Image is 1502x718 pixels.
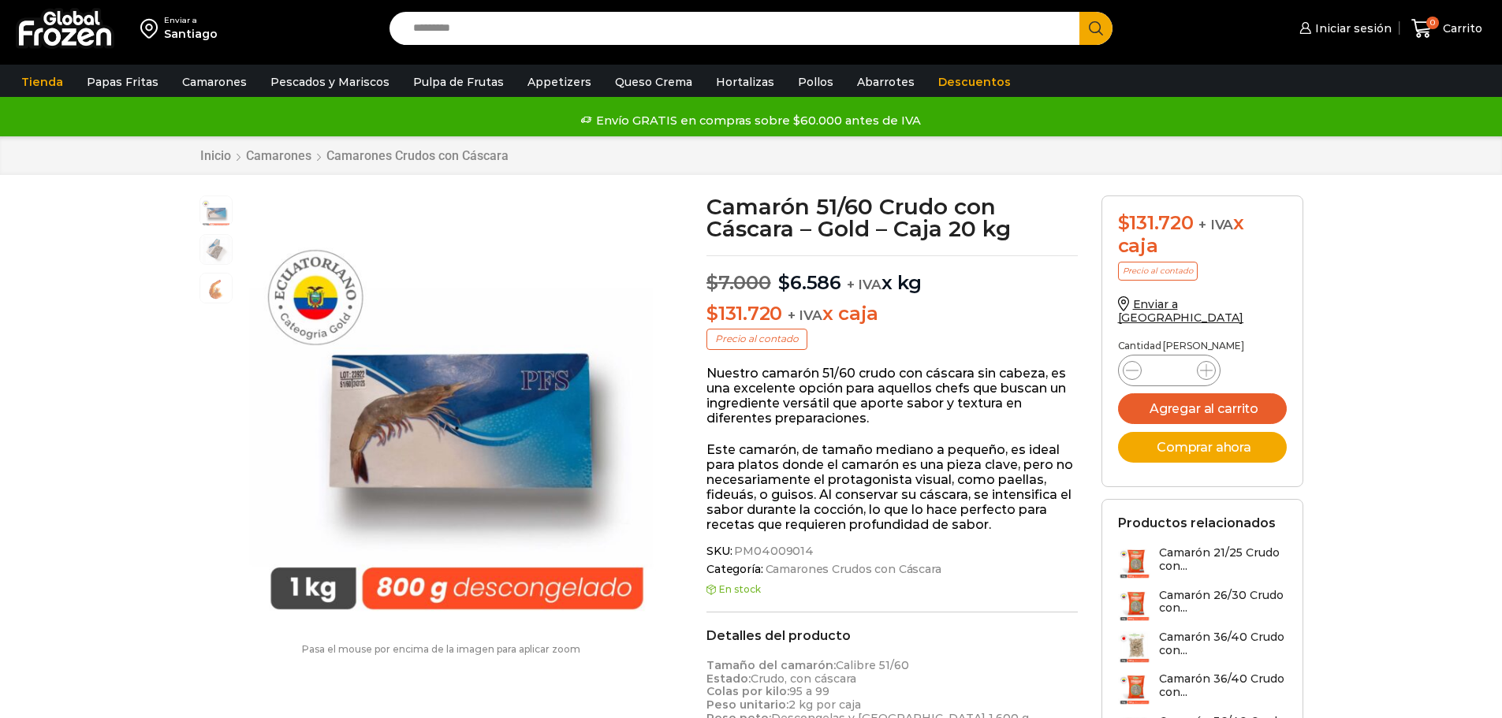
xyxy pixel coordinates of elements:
span: 0 [1426,17,1439,29]
a: Abarrotes [849,67,922,97]
a: Queso Crema [607,67,700,97]
div: Santiago [164,26,218,42]
a: Camarones [245,148,312,163]
h3: Camarón 36/40 Crudo con... [1159,672,1287,699]
span: $ [706,271,718,294]
span: + IVA [847,277,881,292]
p: Este camarón, de tamaño mediano a pequeño, es ideal para platos donde el camarón es una pieza cla... [706,442,1078,533]
img: address-field-icon.svg [140,15,164,42]
strong: Colas por kilo: [706,684,789,698]
a: Camarón 36/40 Crudo con... [1118,672,1287,706]
p: x caja [706,303,1078,326]
a: Iniciar sesión [1295,13,1392,44]
span: $ [706,302,718,325]
img: camarón ecuatoriano [240,195,673,628]
bdi: 131.720 [706,302,782,325]
a: Descuentos [930,67,1019,97]
a: Camarones Crudos con Cáscara [326,148,509,163]
strong: Tamaño del camarón: [706,658,836,672]
a: Tienda [13,67,71,97]
a: Pollos [790,67,841,97]
span: Iniciar sesión [1311,20,1392,36]
h3: Camarón 26/30 Crudo con... [1159,589,1287,616]
h2: Detalles del producto [706,628,1078,643]
span: SKU: [706,545,1078,558]
p: Precio al contado [1118,262,1198,281]
p: Nuestro camarón 51/60 crudo con cáscara sin cabeza, es una excelente opción para aquellos chefs q... [706,366,1078,426]
p: En stock [706,584,1078,595]
span: camarón ecuatoriano [200,196,232,228]
a: Camarón 21/25 Crudo con... [1118,546,1287,580]
div: 1 / 3 [240,195,673,628]
span: $ [778,271,790,294]
span: + IVA [788,307,822,323]
bdi: 7.000 [706,271,771,294]
a: Camarón 26/30 Crudo con... [1118,589,1287,623]
nav: Breadcrumb [199,148,509,163]
h2: Productos relacionados [1118,515,1276,530]
div: Enviar a [164,15,218,26]
a: Enviar a [GEOGRAPHIC_DATA] [1118,297,1244,325]
p: Cantidad [PERSON_NAME] [1118,340,1287,352]
div: x caja [1118,212,1287,258]
a: Camarón 36/40 Crudo con... [1118,631,1287,664]
strong: Peso unitario: [706,698,788,712]
p: Pasa el mouse por encima de la imagen para aplicar zoom [199,644,684,655]
a: Hortalizas [708,67,782,97]
span: $ [1118,211,1130,234]
span: Categoría: [706,563,1078,576]
strong: Estado: [706,671,751,686]
bdi: 6.586 [778,271,841,294]
a: Camarones Crudos con Cáscara [763,563,941,576]
h3: Camarón 21/25 Crudo con... [1159,546,1287,573]
bdi: 131.720 [1118,211,1194,234]
a: Pulpa de Frutas [405,67,512,97]
a: Appetizers [520,67,599,97]
a: Camarones [174,67,255,97]
button: Comprar ahora [1118,432,1287,463]
a: Pescados y Mariscos [263,67,397,97]
span: PM04009014 [732,545,814,558]
span: Caja camarón [200,235,232,266]
p: x kg [706,255,1078,295]
span: Carrito [1439,20,1482,36]
button: Agregar al carrito [1118,393,1287,424]
a: Papas Fritas [79,67,166,97]
h3: Camarón 36/40 Crudo con... [1159,631,1287,657]
span: + IVA [1198,217,1233,233]
button: Search button [1079,12,1113,45]
input: Product quantity [1154,359,1184,381]
a: Inicio [199,148,232,163]
a: 0 Carrito [1407,10,1486,47]
h1: Camarón 51/60 Crudo con Cáscara – Gold – Caja 20 kg [706,195,1078,240]
span: camaron-con-cascara [200,273,232,305]
p: Precio al contado [706,329,807,349]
